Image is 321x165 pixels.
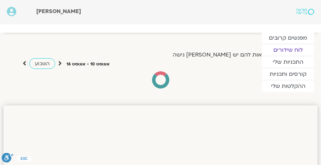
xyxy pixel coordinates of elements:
[262,32,314,44] a: מפגשים קרובים
[173,52,292,58] label: הצג רק הרצאות להם יש [PERSON_NAME] גישה
[262,44,314,56] a: לוח שידורים
[35,60,50,67] span: השבוע
[262,80,314,92] a: ההקלטות שלי
[36,8,81,15] span: [PERSON_NAME]
[67,61,110,68] p: אוגוסט 10 - אוגוסט 16
[262,68,314,80] a: קורסים ותכניות
[262,56,314,68] a: התכניות שלי
[29,58,55,69] a: השבוע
